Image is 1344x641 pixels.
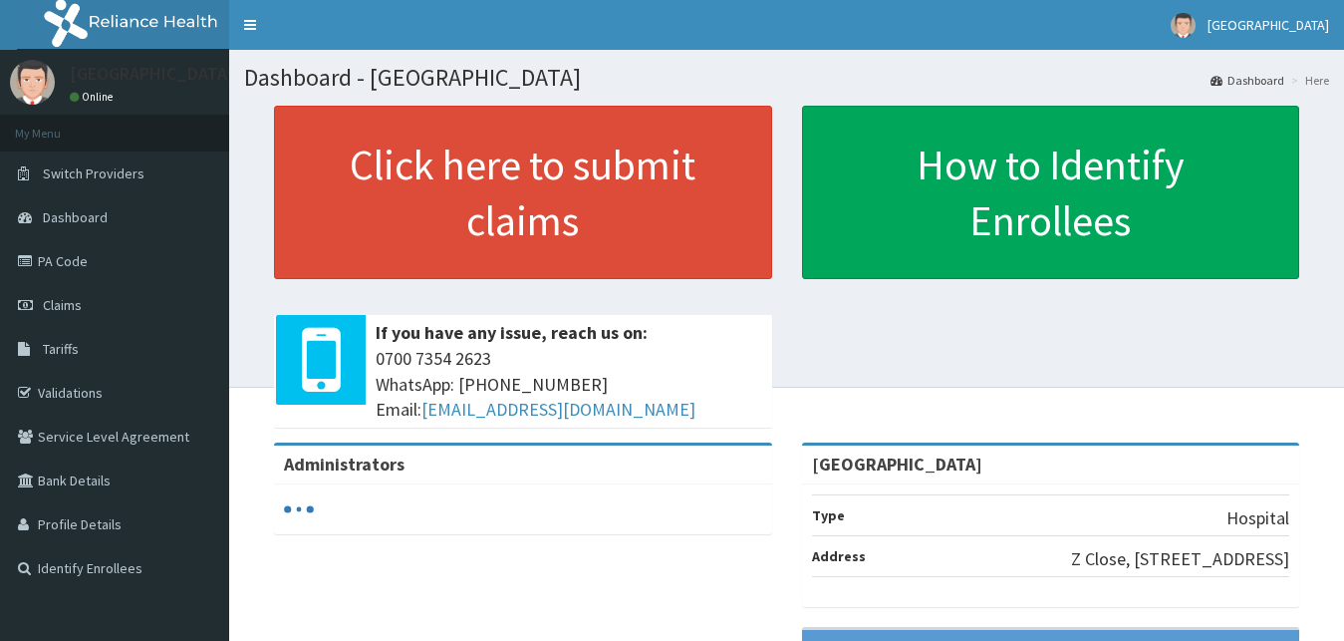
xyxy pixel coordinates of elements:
[812,453,982,476] strong: [GEOGRAPHIC_DATA]
[43,340,79,358] span: Tariffs
[421,398,695,421] a: [EMAIL_ADDRESS][DOMAIN_NAME]
[284,494,314,524] svg: audio-loading
[284,453,404,476] b: Administrators
[1286,72,1329,89] li: Here
[274,106,772,279] a: Click here to submit claims
[376,346,762,423] span: 0700 7354 2623 WhatsApp: [PHONE_NUMBER] Email:
[43,296,82,314] span: Claims
[43,164,144,182] span: Switch Providers
[1208,16,1329,34] span: [GEOGRAPHIC_DATA]
[812,506,845,524] b: Type
[43,208,108,226] span: Dashboard
[70,65,234,83] p: [GEOGRAPHIC_DATA]
[1071,546,1289,572] p: Z Close, [STREET_ADDRESS]
[10,60,55,105] img: User Image
[244,65,1329,91] h1: Dashboard - [GEOGRAPHIC_DATA]
[376,321,648,344] b: If you have any issue, reach us on:
[812,547,866,565] b: Address
[70,90,118,104] a: Online
[1226,505,1289,531] p: Hospital
[802,106,1300,279] a: How to Identify Enrollees
[1210,72,1284,89] a: Dashboard
[1171,13,1196,38] img: User Image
